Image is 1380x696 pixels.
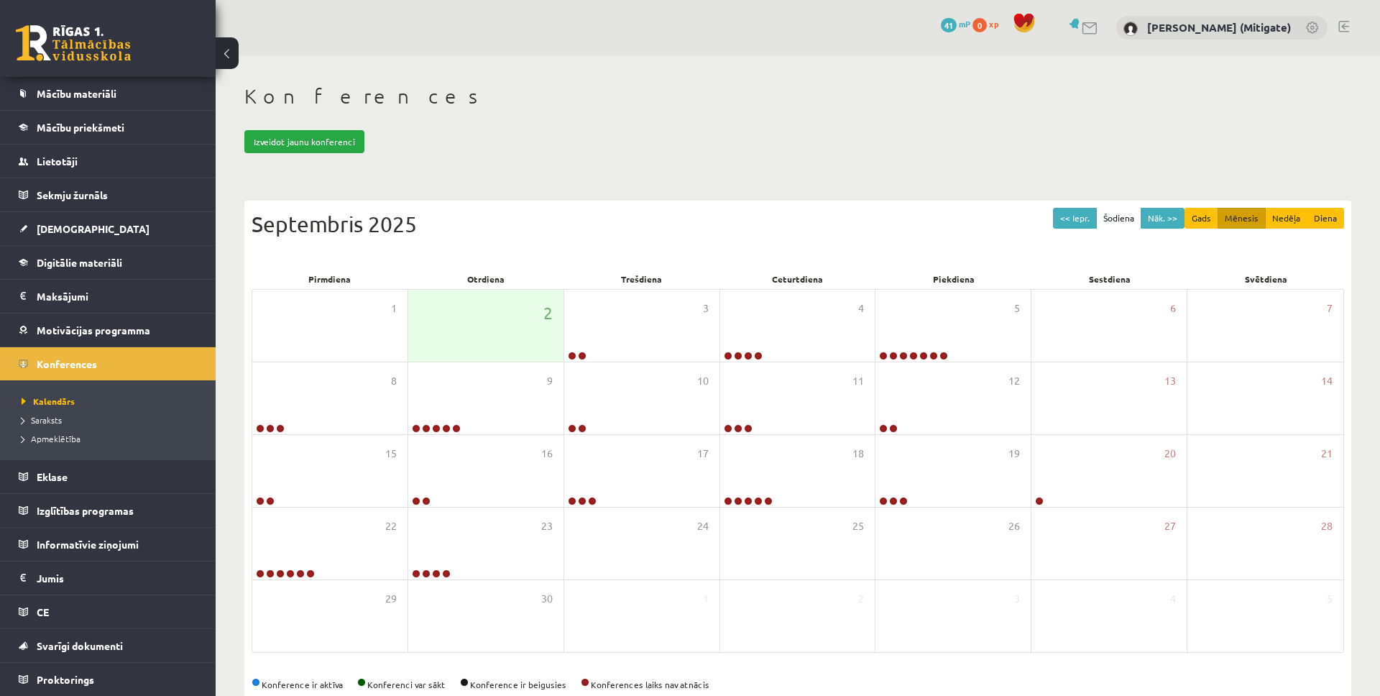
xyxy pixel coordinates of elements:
[37,538,139,551] span: Informatīvie ziņojumi
[37,280,198,313] legend: Maksājumi
[852,446,864,462] span: 18
[37,222,149,235] span: [DEMOGRAPHIC_DATA]
[19,663,198,696] a: Proktorings
[391,301,397,316] span: 1
[1327,301,1333,316] span: 7
[252,678,1344,691] div: Konference ir aktīva Konferenci var sākt Konference ir beigusies Konferences laiks nav atnācis
[16,25,131,61] a: Rīgas 1. Tālmācības vidusskola
[1123,22,1138,36] img: Vitālijs Viļums (Mitigate)
[19,460,198,493] a: Eklase
[244,130,364,153] a: Izveidot jaunu konferenci
[385,446,397,462] span: 15
[19,313,198,347] a: Motivācijas programma
[19,111,198,144] a: Mācību priekšmeti
[37,639,123,652] span: Svarīgi dokumenti
[37,357,97,370] span: Konferences
[22,414,62,426] span: Saraksts
[1147,20,1291,35] a: [PERSON_NAME] (Mitigate)
[941,18,970,29] a: 41 mP
[37,256,122,269] span: Digitālie materiāli
[19,246,198,279] a: Digitālie materiāli
[703,591,709,607] span: 1
[1307,208,1344,229] button: Diena
[1014,591,1020,607] span: 3
[697,518,709,534] span: 24
[1184,208,1218,229] button: Gads
[697,446,709,462] span: 17
[719,269,875,289] div: Ceturtdiena
[391,373,397,389] span: 8
[858,591,864,607] span: 2
[19,77,198,110] a: Mācību materiāli
[959,18,970,29] span: mP
[972,18,1006,29] a: 0 xp
[543,301,553,325] span: 2
[19,145,198,178] a: Lietotāji
[385,518,397,534] span: 22
[858,301,864,316] span: 4
[37,188,108,201] span: Sekmju žurnāls
[1170,301,1176,316] span: 6
[1164,446,1176,462] span: 20
[252,269,408,289] div: Pirmdiena
[37,673,94,686] span: Proktorings
[563,269,719,289] div: Trešdiena
[37,324,150,336] span: Motivācijas programma
[852,518,864,534] span: 25
[1008,446,1020,462] span: 19
[541,591,553,607] span: 30
[37,121,124,134] span: Mācību priekšmeti
[19,562,198,595] a: Jumis
[37,504,134,517] span: Izglītības programas
[19,280,198,313] a: Maksājumi
[19,528,198,561] a: Informatīvie ziņojumi
[1008,373,1020,389] span: 12
[22,432,201,445] a: Apmeklētība
[19,494,198,527] a: Izglītības programas
[1014,301,1020,316] span: 5
[1321,518,1333,534] span: 28
[1170,591,1176,607] span: 4
[252,208,1344,240] div: Septembris 2025
[408,269,563,289] div: Otrdiena
[541,446,553,462] span: 16
[1141,208,1184,229] button: Nāk. >>
[385,591,397,607] span: 29
[547,373,553,389] span: 9
[1164,373,1176,389] span: 13
[1032,269,1188,289] div: Sestdiena
[22,413,201,426] a: Saraksts
[37,605,49,618] span: CE
[1321,373,1333,389] span: 14
[37,155,78,168] span: Lietotāji
[19,347,198,380] a: Konferences
[941,18,957,32] span: 41
[1327,591,1333,607] span: 5
[1164,518,1176,534] span: 27
[703,301,709,316] span: 3
[972,18,987,32] span: 0
[22,395,75,407] span: Kalendārs
[1096,208,1141,229] button: Šodiena
[22,433,80,444] span: Apmeklētība
[1265,208,1307,229] button: Nedēļa
[1008,518,1020,534] span: 26
[1188,269,1344,289] div: Svētdiena
[244,84,1351,109] h1: Konferences
[37,87,116,100] span: Mācību materiāli
[19,212,198,245] a: [DEMOGRAPHIC_DATA]
[19,629,198,662] a: Svarīgi dokumenti
[19,595,198,628] a: CE
[852,373,864,389] span: 11
[22,395,201,408] a: Kalendārs
[37,470,68,483] span: Eklase
[697,373,709,389] span: 10
[1218,208,1266,229] button: Mēnesis
[989,18,998,29] span: xp
[19,178,198,211] a: Sekmju žurnāls
[1321,446,1333,462] span: 21
[37,572,64,585] span: Jumis
[1053,208,1097,229] button: << Iepr.
[541,518,553,534] span: 23
[876,269,1032,289] div: Piekdiena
